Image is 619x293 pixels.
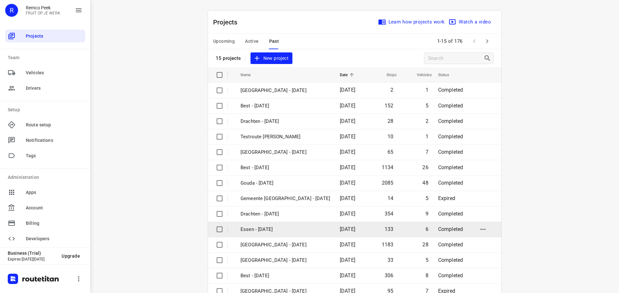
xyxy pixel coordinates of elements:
[8,106,85,113] p: Setup
[26,152,83,159] span: Tags
[26,33,83,40] span: Projects
[5,66,85,79] div: Vehicles
[481,35,494,48] span: Next Page
[5,134,85,147] div: Notifications
[426,195,428,201] span: 5
[388,149,393,155] span: 65
[241,257,330,264] p: Antwerpen - Tuesday
[382,164,394,170] span: 1134
[5,232,85,245] div: Developers
[26,5,60,10] p: Remco Peek
[241,133,330,141] p: Testroute [PERSON_NAME]
[438,87,463,93] span: Completed
[251,52,292,64] button: New project
[422,242,428,248] span: 28
[426,149,428,155] span: 7
[426,272,428,279] span: 8
[340,195,355,201] span: [DATE]
[26,69,83,76] span: Vehicles
[241,102,330,110] p: Best - [DATE]
[213,17,243,27] p: Projects
[8,174,85,181] p: Administration
[378,71,397,79] span: Stops
[340,211,355,217] span: [DATE]
[241,149,330,156] p: [GEOGRAPHIC_DATA] - [DATE]
[340,103,355,109] span: [DATE]
[385,103,394,109] span: 152
[438,180,463,186] span: Completed
[408,71,432,79] span: Vehicles
[340,180,355,186] span: [DATE]
[438,118,463,124] span: Completed
[340,242,355,248] span: [DATE]
[438,272,463,279] span: Completed
[26,11,60,15] p: FRUIT OP JE WERK
[5,201,85,214] div: Account
[484,54,493,62] div: Search
[340,164,355,170] span: [DATE]
[340,149,355,155] span: [DATE]
[438,211,463,217] span: Completed
[340,118,355,124] span: [DATE]
[241,195,330,202] p: Gemeente [GEOGRAPHIC_DATA] - [DATE]
[468,35,481,48] span: Previous Page
[5,149,85,162] div: Tags
[382,180,394,186] span: 2085
[241,87,330,94] p: [GEOGRAPHIC_DATA] - [DATE]
[426,226,428,232] span: 6
[241,164,330,171] p: Best - [DATE]
[422,164,428,170] span: 26
[438,103,463,109] span: Completed
[8,251,56,256] p: Business (Trial)
[382,242,394,248] span: 1183
[438,133,463,140] span: Completed
[390,87,393,93] span: 2
[385,211,394,217] span: 354
[26,189,83,196] span: Apps
[438,164,463,170] span: Completed
[213,37,235,45] span: Upcoming
[438,242,463,248] span: Completed
[340,133,355,140] span: [DATE]
[5,30,85,42] div: Projects
[340,226,355,232] span: [DATE]
[62,253,80,259] span: Upgrade
[8,54,85,61] p: Team
[8,257,56,261] p: Expires [DATE][DATE]
[340,257,355,263] span: [DATE]
[438,257,463,263] span: Completed
[388,118,393,124] span: 28
[26,220,83,227] span: Billing
[385,226,394,232] span: 133
[438,226,463,232] span: Completed
[5,118,85,131] div: Route setup
[422,180,428,186] span: 48
[26,85,83,92] span: Drivers
[340,272,355,279] span: [DATE]
[340,87,355,93] span: [DATE]
[428,53,484,63] input: Search projects
[26,137,83,144] span: Notifications
[5,82,85,95] div: Drivers
[435,34,466,48] span: 1-15 of 176
[241,118,330,125] p: Drachten - [DATE]
[340,71,356,79] span: Date
[426,118,428,124] span: 2
[426,257,428,263] span: 5
[241,71,259,79] span: Name
[388,195,393,201] span: 14
[5,4,18,17] div: R
[241,226,330,233] p: Essen - [DATE]
[388,257,393,263] span: 33
[438,149,463,155] span: Completed
[426,87,428,93] span: 1
[388,133,393,140] span: 10
[216,55,241,61] p: 15 projects
[385,272,394,279] span: 306
[241,179,330,187] p: Gouda - [DATE]
[438,71,458,79] span: Status
[26,235,83,242] span: Developers
[26,205,83,211] span: Account
[26,122,83,128] span: Route setup
[241,210,330,218] p: Drachten - [DATE]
